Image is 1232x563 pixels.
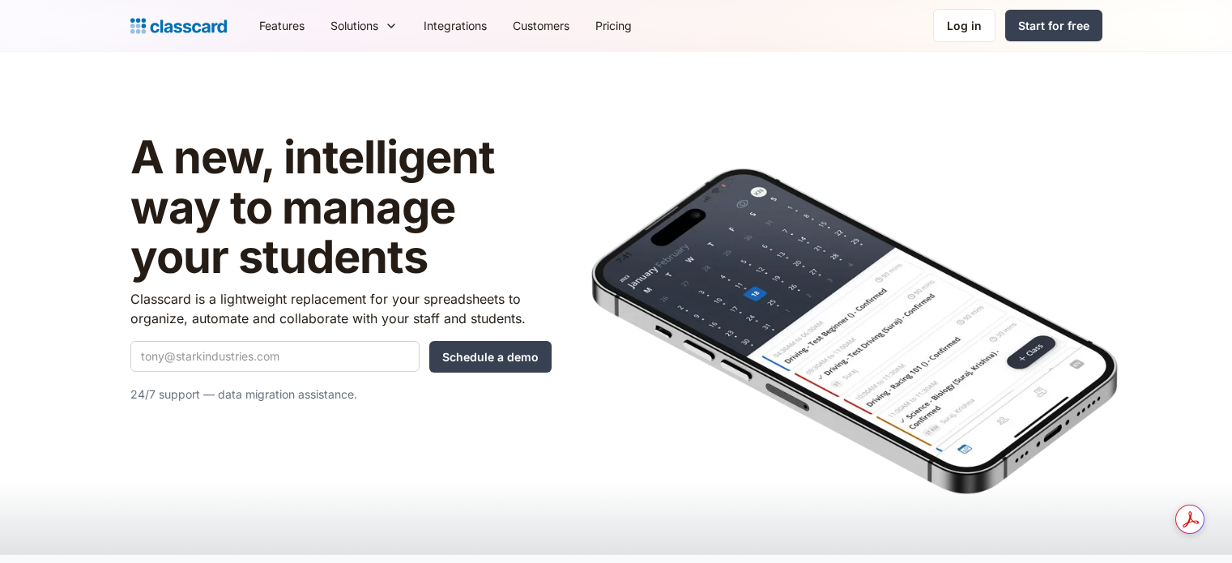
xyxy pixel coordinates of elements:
[1018,17,1089,34] div: Start for free
[582,7,645,44] a: Pricing
[933,9,995,42] a: Log in
[130,289,552,328] p: Classcard is a lightweight replacement for your spreadsheets to organize, automate and collaborat...
[411,7,500,44] a: Integrations
[130,133,552,283] h1: A new, intelligent way to manage your students
[246,7,318,44] a: Features
[130,341,552,373] form: Quick Demo Form
[130,385,552,404] p: 24/7 support — data migration assistance.
[500,7,582,44] a: Customers
[318,7,411,44] div: Solutions
[429,341,552,373] input: Schedule a demo
[130,15,227,37] a: Logo
[1005,10,1102,41] a: Start for free
[947,17,982,34] div: Log in
[130,341,420,372] input: tony@starkindustries.com
[330,17,378,34] div: Solutions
